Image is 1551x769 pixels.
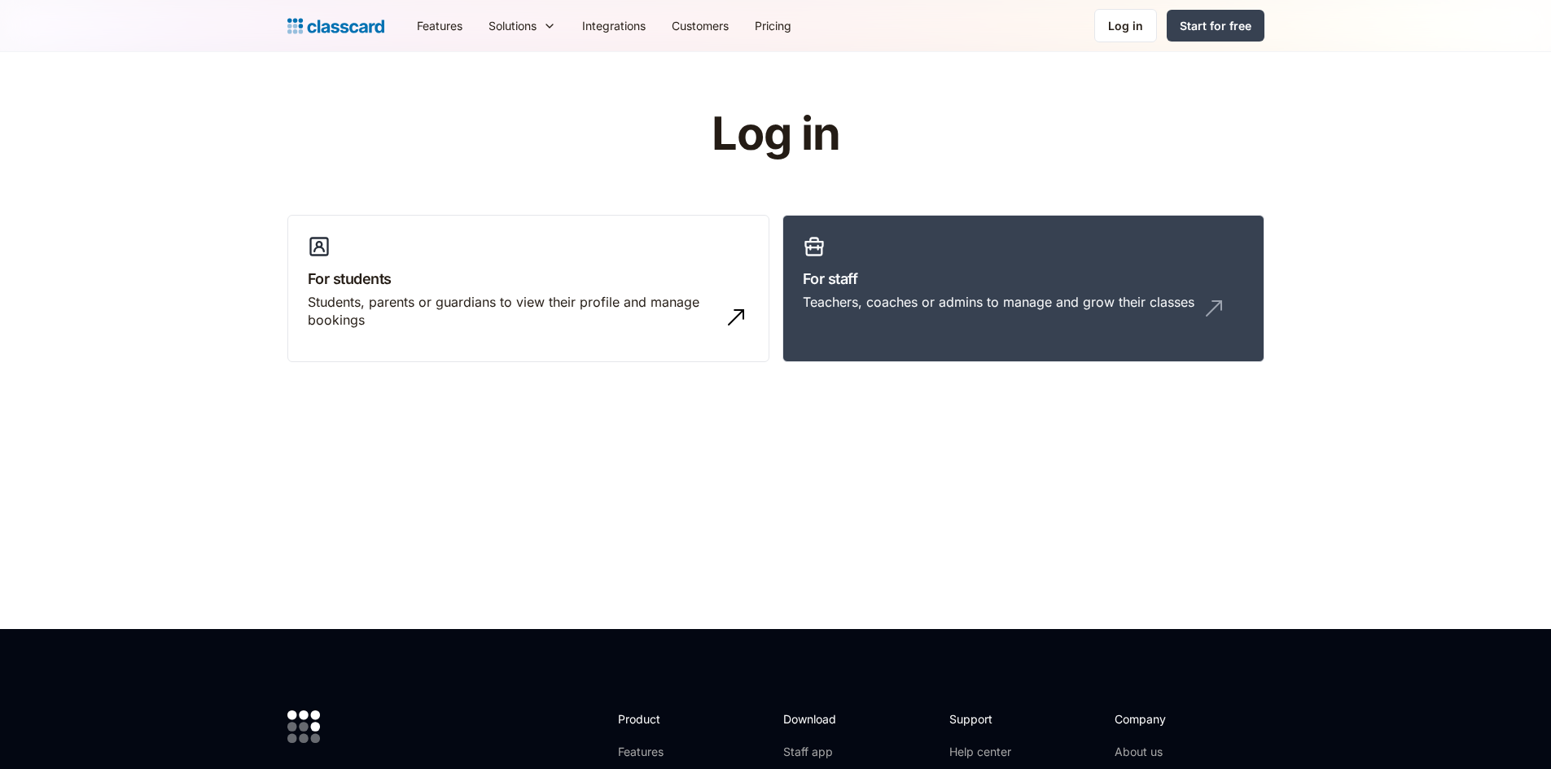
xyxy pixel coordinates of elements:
div: Teachers, coaches or admins to manage and grow their classes [803,293,1194,311]
a: Log in [1094,9,1157,42]
a: Pricing [742,7,804,44]
a: For staffTeachers, coaches or admins to manage and grow their classes [782,215,1264,363]
h2: Support [949,710,1015,727]
a: Features [404,7,475,44]
div: Solutions [475,7,569,44]
a: For studentsStudents, parents or guardians to view their profile and manage bookings [287,215,769,363]
h2: Download [783,710,850,727]
a: Staff app [783,744,850,760]
a: Customers [659,7,742,44]
div: Students, parents or guardians to view their profile and manage bookings [308,293,716,330]
h1: Log in [517,109,1034,159]
a: Help center [949,744,1015,760]
a: Features [618,744,705,760]
a: Integrations [569,7,659,44]
a: Start for free [1167,10,1264,42]
h3: For students [308,268,749,290]
div: Start for free [1180,17,1251,34]
a: Logo [287,15,384,37]
h2: Product [618,710,705,727]
div: Log in [1108,17,1143,34]
h3: For staff [803,268,1244,290]
h2: Company [1115,710,1223,727]
a: About us [1115,744,1223,760]
div: Solutions [489,17,537,34]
